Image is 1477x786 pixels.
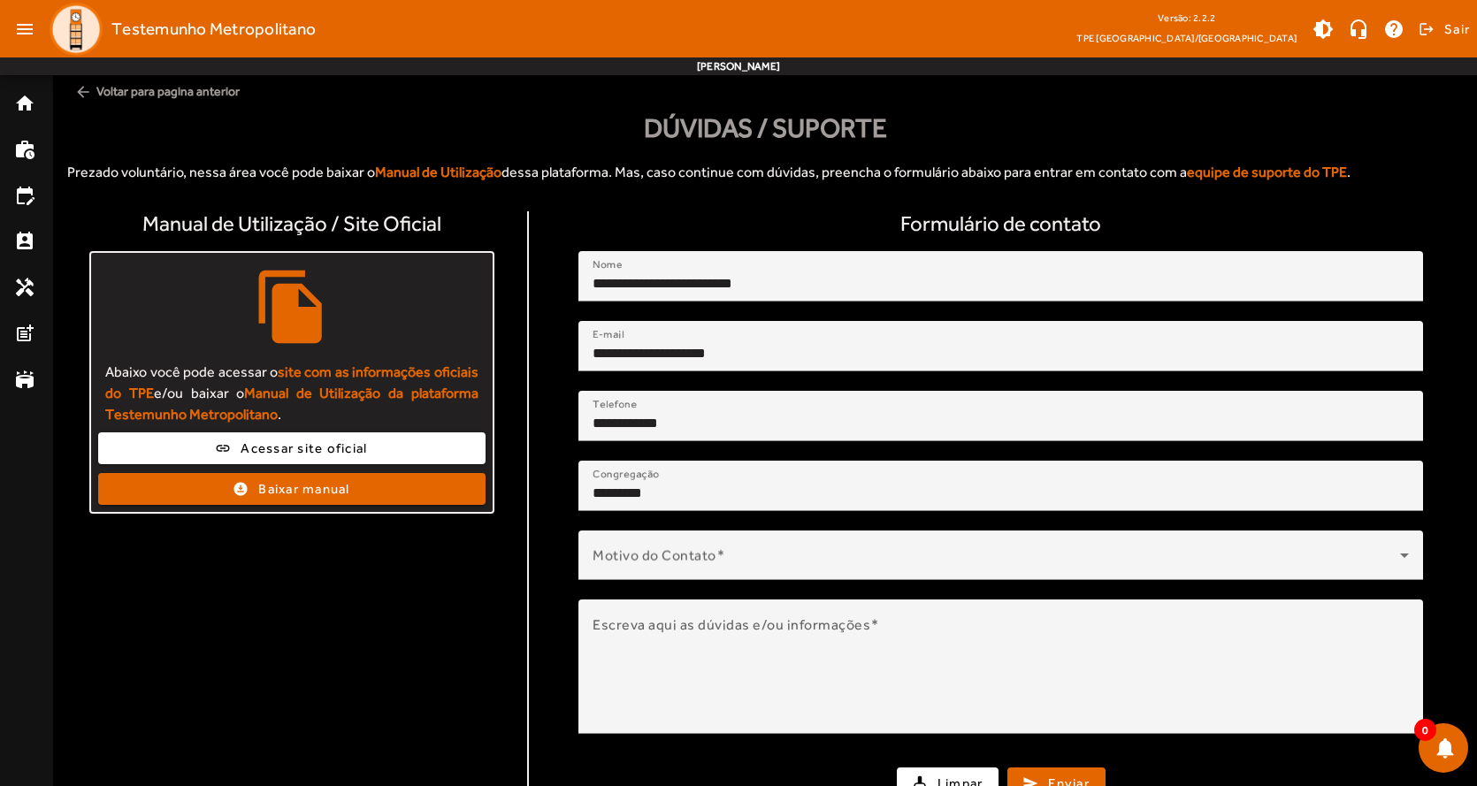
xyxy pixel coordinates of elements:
button: Baixar manual [98,473,485,505]
mat-label: E-mail [593,328,624,340]
img: Logo TPE [50,3,103,56]
mat-label: Nome [593,258,623,271]
div: Dúvidas / Suporte [67,108,1463,148]
span: Baixar manual [258,479,349,500]
span: Acessar site oficial [241,439,367,459]
span: 0 [1414,719,1436,741]
strong: site com as informações oficiais do TPE [105,363,478,401]
mat-label: Escreva aqui as dúvidas e/ou informações [593,615,870,632]
strong: Manual de Utilização da plataforma Testemunho Metropolitano [105,385,478,423]
span: TPE [GEOGRAPHIC_DATA]/[GEOGRAPHIC_DATA] [1076,29,1297,47]
mat-icon: handyman [14,277,35,298]
mat-label: Motivo do Contato [593,546,716,563]
span: Testemunho Metropolitano [111,15,316,43]
strong: Manual de Utilização [375,164,501,180]
mat-icon: stadium [14,369,35,390]
mat-label: Telefone [593,398,637,410]
button: Acessar site oficial [98,432,485,464]
div: Prezado voluntário, nessa área você pode baixar o dessa plataforma. Mas, caso continue com dúvida... [67,148,1463,197]
mat-icon: perm_contact_calendar [14,231,35,252]
div: Versão: 2.2.2 [1076,7,1297,29]
mat-icon: file_copy [248,267,336,355]
mat-icon: work_history [14,139,35,160]
h4: Manual de Utilização / Site Oficial [142,211,441,237]
strong: equipe de suporte do TPE [1187,164,1347,180]
span: Sair [1444,15,1470,43]
mat-icon: edit_calendar [14,185,35,206]
mat-icon: post_add [14,323,35,344]
span: Voltar para pagina anterior [67,75,1463,108]
a: Testemunho Metropolitano [42,3,316,56]
mat-icon: menu [7,11,42,47]
button: Sair [1416,16,1470,42]
mat-label: Congregação [593,468,659,480]
mat-icon: home [14,93,35,114]
mat-icon: arrow_back [74,83,92,101]
h4: Formulário de contato [540,211,1463,237]
p: Abaixo você pode acessar o e/ou baixar o . [105,362,478,425]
